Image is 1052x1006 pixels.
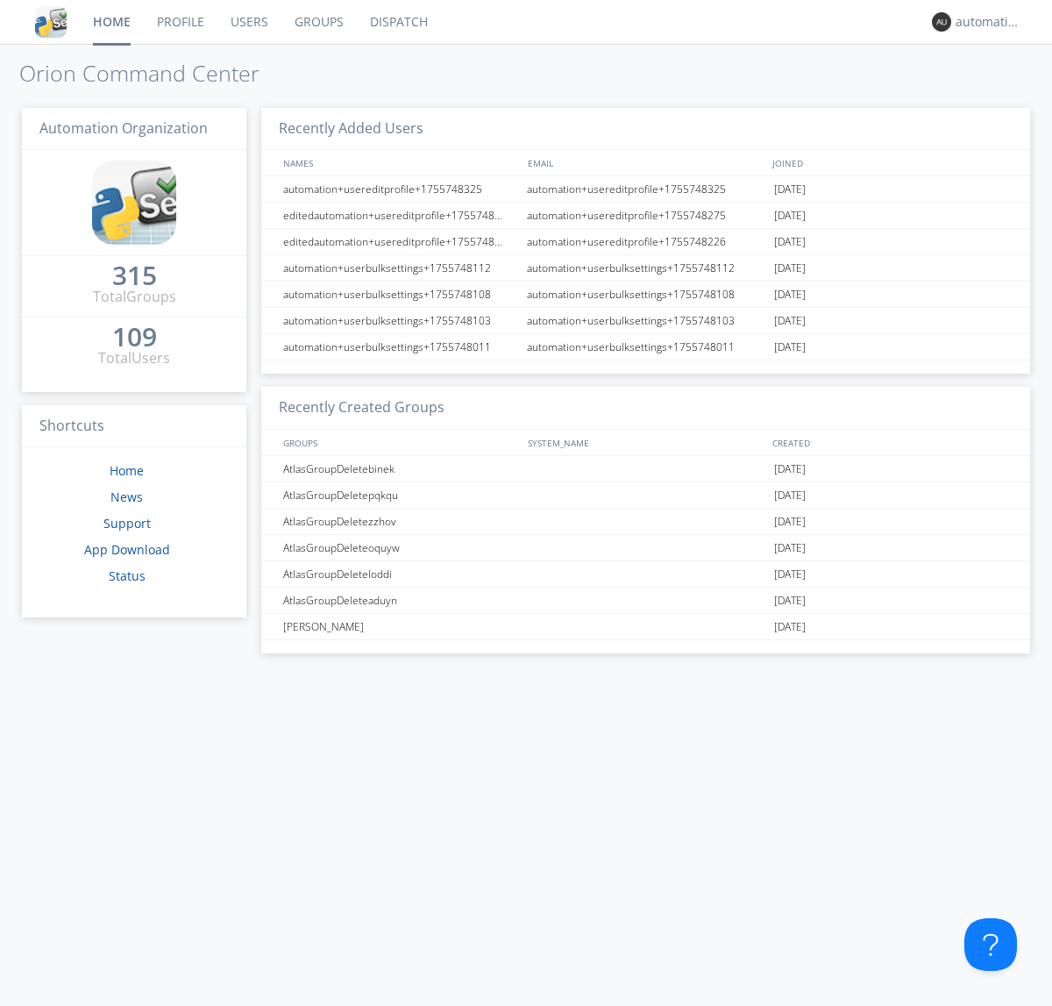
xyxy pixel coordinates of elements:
[279,588,522,613] div: AtlasGroupDeleteaduyn
[279,334,522,360] div: automation+userbulksettings+1755748011
[279,509,522,534] div: AtlasGroupDeletezzhov
[523,430,768,455] div: SYSTEM_NAME
[774,561,806,588] span: [DATE]
[768,430,1013,455] div: CREATED
[964,918,1017,971] iframe: Toggle Customer Support
[112,267,157,287] a: 315
[523,150,768,175] div: EMAIL
[261,108,1030,151] h3: Recently Added Users
[93,287,176,307] div: Total Groups
[261,535,1030,561] a: AtlasGroupDeleteoquyw[DATE]
[279,430,519,455] div: GROUPS
[774,482,806,509] span: [DATE]
[774,203,806,229] span: [DATE]
[279,203,522,228] div: editedautomation+usereditprofile+1755748275
[110,489,143,505] a: News
[279,229,522,254] div: editedautomation+usereditprofile+1755748226
[261,456,1030,482] a: AtlasGroupDeletebinek[DATE]
[774,282,806,308] span: [DATE]
[522,176,770,202] div: automation+usereditprofile+1755748325
[522,255,770,281] div: automation+userbulksettings+1755748112
[279,482,522,508] div: AtlasGroupDeletepqkqu
[522,203,770,228] div: automation+usereditprofile+1755748275
[261,482,1030,509] a: AtlasGroupDeletepqkqu[DATE]
[261,334,1030,360] a: automation+userbulksettings+1755748011automation+userbulksettings+1755748011[DATE]
[35,6,67,38] img: cddb5a64eb264b2086981ab96f4c1ba7
[261,509,1030,535] a: AtlasGroupDeletezzhov[DATE]
[261,203,1030,229] a: editedautomation+usereditprofile+1755748275automation+usereditprofile+1755748275[DATE]
[279,255,522,281] div: automation+userbulksettings+1755748112
[112,328,157,346] div: 109
[774,176,806,203] span: [DATE]
[261,282,1030,308] a: automation+userbulksettings+1755748108automation+userbulksettings+1755748108[DATE]
[774,588,806,614] span: [DATE]
[103,515,151,532] a: Support
[774,456,806,482] span: [DATE]
[112,328,157,348] a: 109
[279,282,522,307] div: automation+userbulksettings+1755748108
[774,308,806,334] span: [DATE]
[774,509,806,535] span: [DATE]
[261,176,1030,203] a: automation+usereditprofile+1755748325automation+usereditprofile+1755748325[DATE]
[261,614,1030,640] a: [PERSON_NAME][DATE]
[774,334,806,360] span: [DATE]
[39,118,208,138] span: Automation Organization
[279,308,522,333] div: automation+userbulksettings+1755748103
[261,255,1030,282] a: automation+userbulksettings+1755748112automation+userbulksettings+1755748112[DATE]
[522,334,770,360] div: automation+userbulksettings+1755748011
[110,462,144,479] a: Home
[522,282,770,307] div: automation+userbulksettings+1755748108
[261,229,1030,255] a: editedautomation+usereditprofile+1755748226automation+usereditprofile+1755748226[DATE]
[774,535,806,561] span: [DATE]
[92,161,176,245] img: cddb5a64eb264b2086981ab96f4c1ba7
[279,150,519,175] div: NAMES
[774,229,806,255] span: [DATE]
[261,561,1030,588] a: AtlasGroupDeleteloddi[DATE]
[279,561,522,587] div: AtlasGroupDeleteloddi
[279,456,522,482] div: AtlasGroupDeletebinek
[768,150,1013,175] div: JOINED
[261,387,1030,430] h3: Recently Created Groups
[522,308,770,333] div: automation+userbulksettings+1755748103
[522,229,770,254] div: automation+usereditprofile+1755748226
[22,405,246,448] h3: Shortcuts
[109,567,146,584] a: Status
[112,267,157,284] div: 315
[261,588,1030,614] a: AtlasGroupDeleteaduyn[DATE]
[279,614,522,639] div: [PERSON_NAME]
[774,255,806,282] span: [DATE]
[261,308,1030,334] a: automation+userbulksettings+1755748103automation+userbulksettings+1755748103[DATE]
[279,535,522,560] div: AtlasGroupDeleteoquyw
[279,176,522,202] div: automation+usereditprofile+1755748325
[932,12,951,32] img: 373638.png
[956,13,1021,31] div: automation+atlas0033
[84,541,170,558] a: App Download
[774,614,806,640] span: [DATE]
[98,348,170,368] div: Total Users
